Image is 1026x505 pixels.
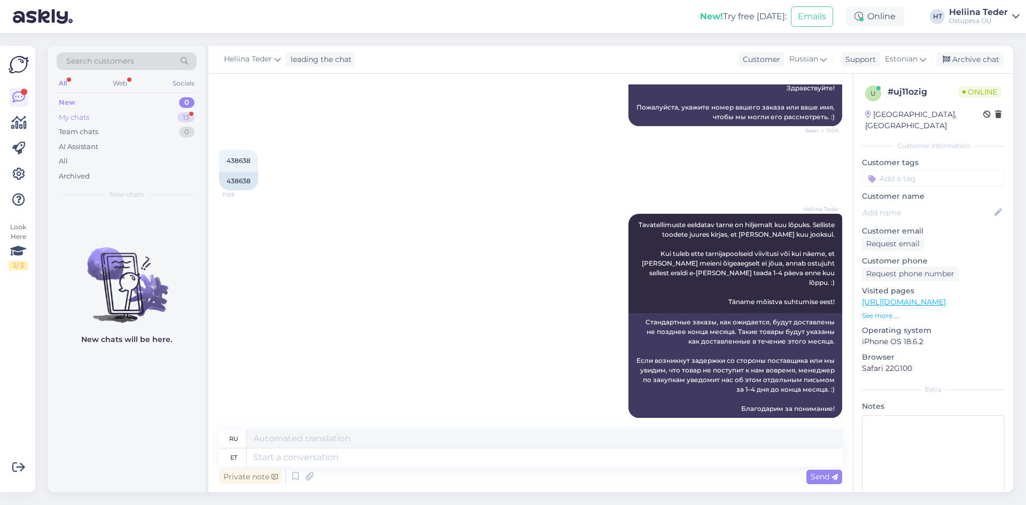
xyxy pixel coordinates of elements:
[9,222,28,270] div: Look Here
[862,191,1005,202] p: Customer name
[110,190,144,199] span: New chats
[888,86,958,98] div: # uj11ozig
[9,55,29,75] img: Askly Logo
[862,363,1005,374] p: Safari 22G100
[791,6,833,27] button: Emails
[862,385,1005,394] div: Extra
[222,191,262,199] span: 11:05
[870,89,876,97] span: u
[219,172,258,190] div: 438638
[219,470,282,484] div: Private note
[811,472,838,481] span: Send
[841,54,876,65] div: Support
[949,17,1008,25] div: Ostupesa OÜ
[862,207,992,219] input: Add name
[862,352,1005,363] p: Browser
[224,53,272,65] span: Heliina Teder
[865,109,983,131] div: [GEOGRAPHIC_DATA], [GEOGRAPHIC_DATA]
[885,53,918,65] span: Estonian
[229,430,238,448] div: ru
[862,401,1005,412] p: Notes
[48,228,205,324] img: No chats
[286,54,352,65] div: leading the chat
[789,53,818,65] span: Russian
[227,157,251,165] span: 438638
[81,334,172,345] p: New chats will be here.
[862,226,1005,237] p: Customer email
[628,79,842,126] div: Здравствуйте! Пожалуйста, укажите номер вашего заказа или ваше имя, чтобы мы могли его рассмотрет...
[799,205,839,213] span: Heliina Teder
[111,76,129,90] div: Web
[9,261,28,270] div: 2 / 3
[59,156,68,167] div: All
[177,112,195,123] div: 13
[958,86,1001,98] span: Online
[862,170,1005,187] input: Add a tag
[628,313,842,418] div: Стандартные заказы, как ожидается, будут доставлены не позднее конца месяца. Такие товары будут у...
[862,237,924,251] div: Request email
[799,127,839,135] span: Seen ✓ 11:04
[57,76,69,90] div: All
[930,9,945,24] div: HT
[179,97,195,108] div: 0
[862,297,946,307] a: [URL][DOMAIN_NAME]
[862,336,1005,347] p: iPhone OS 18.6.2
[862,141,1005,151] div: Customer information
[59,97,75,108] div: New
[170,76,197,90] div: Socials
[59,142,98,152] div: AI Assistant
[179,127,195,137] div: 0
[639,221,836,306] span: Tavatellimuste eeldatav tarne on hiljemalt kuu lõpuks. Selliste toodete juures kirjas, et [PERSON...
[59,171,90,182] div: Archived
[949,8,1008,17] div: Heliina Teder
[936,52,1004,67] div: Archive chat
[66,56,134,67] span: Search customers
[799,418,839,426] span: 11:05
[846,7,904,26] div: Online
[862,285,1005,297] p: Visited pages
[862,255,1005,267] p: Customer phone
[739,54,780,65] div: Customer
[700,10,787,23] div: Try free [DATE]:
[862,157,1005,168] p: Customer tags
[59,112,89,123] div: My chats
[700,11,723,21] b: New!
[59,127,98,137] div: Team chats
[949,8,1020,25] a: Heliina TederOstupesa OÜ
[862,311,1005,321] p: See more ...
[230,448,237,467] div: et
[862,267,959,281] div: Request phone number
[862,325,1005,336] p: Operating system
